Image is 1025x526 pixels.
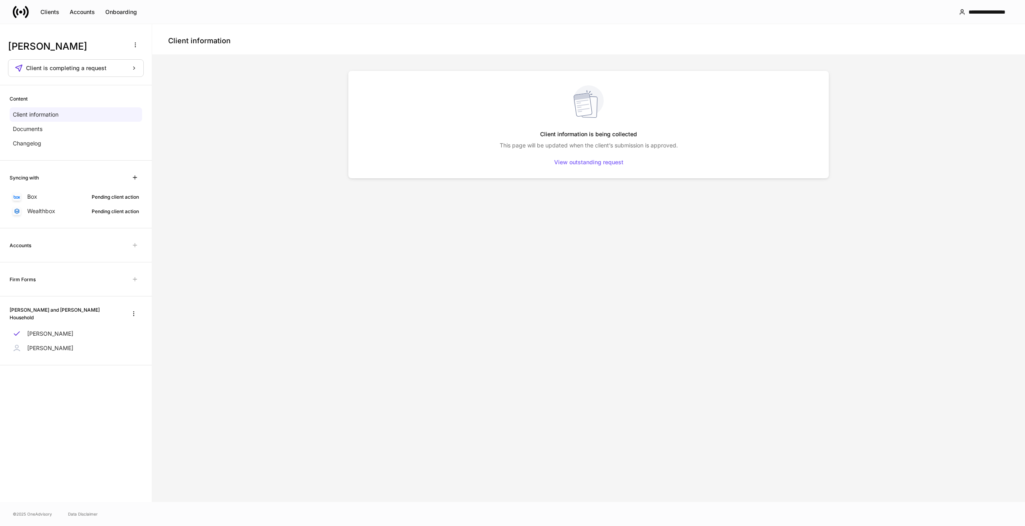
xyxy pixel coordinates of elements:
p: This page will be updated when the client’s submission is approved. [500,141,678,149]
a: Client information [10,107,142,122]
h6: Content [10,95,28,103]
p: [PERSON_NAME] [27,330,73,338]
button: Onboarding [100,6,142,18]
p: Documents [13,125,42,133]
h6: [PERSON_NAME] and [PERSON_NAME] Household [10,306,119,321]
h6: Accounts [10,242,31,249]
a: Documents [10,122,142,136]
span: Unavailable with outstanding requests for information [128,272,142,286]
div: Pending client action [92,208,139,215]
a: [PERSON_NAME] [10,326,142,341]
h6: Firm Forms [10,276,36,283]
p: Client information [13,111,58,119]
a: WealthboxPending client action [10,204,142,218]
div: Onboarding [105,9,137,15]
h3: [PERSON_NAME] [8,40,124,53]
span: Unavailable with outstanding requests for information [128,238,142,252]
img: oYqM9ojoZLfzCHUefNbBcWHcyDPbQKagtYciMC8pFl3iZXy3dU33Uwy+706y+0q2uJ1ghNQf2OIHrSh50tUd9HaB5oMc62p0G... [14,195,20,199]
p: Changelog [13,139,41,147]
a: Changelog [10,136,142,151]
button: Client is completing a request [8,59,144,77]
button: View outstanding request [549,156,629,169]
a: BoxPending client action [10,189,142,204]
div: View outstanding request [554,159,623,165]
div: Accounts [70,9,95,15]
button: Accounts [64,6,100,18]
p: [PERSON_NAME] [27,344,73,352]
span: Client is completing a request [26,65,107,71]
h4: Client information [168,36,231,46]
span: © 2025 OneAdvisory [13,511,52,517]
div: Pending client action [92,193,139,201]
a: Data Disclaimer [68,511,98,517]
button: Clients [35,6,64,18]
a: [PERSON_NAME] [10,341,142,355]
p: Box [27,193,37,201]
p: Wealthbox [27,207,55,215]
h6: Syncing with [10,174,39,181]
h5: Client information is being collected [540,127,637,141]
div: Clients [40,9,59,15]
